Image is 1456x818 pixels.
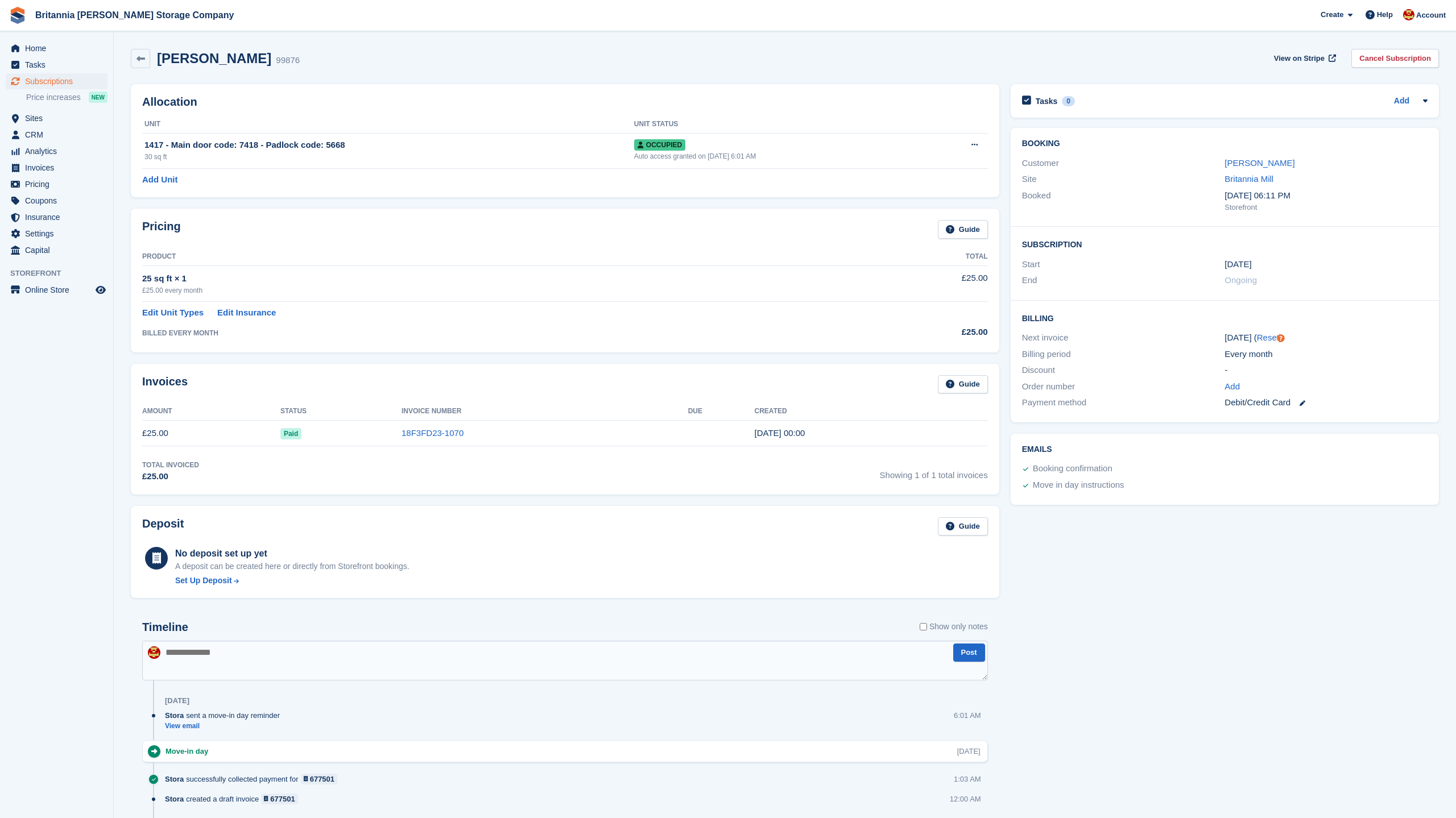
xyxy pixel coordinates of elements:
[634,139,685,151] span: Occupied
[280,402,402,421] th: Status
[938,375,988,394] a: Guide
[26,91,107,103] a: Price increases NEW
[142,402,280,421] th: Amount
[1276,333,1286,343] div: Tooltip anchor
[165,794,304,804] div: created a draft invoice
[6,110,107,126] a: menu
[165,794,184,804] span: Stora
[142,460,199,470] div: Total Invoiced
[142,306,204,319] a: Edit Unit Types
[1022,364,1225,377] div: Discount
[6,209,107,225] a: menu
[165,696,189,705] div: [DATE]
[142,421,280,446] td: £25.00
[25,282,93,298] span: Online Store
[25,73,93,89] span: Subscriptions
[142,95,988,109] h2: Allocation
[1036,96,1058,106] h2: Tasks
[1321,9,1343,20] span: Create
[850,326,988,339] div: £25.00
[142,470,199,483] div: £25.00
[1225,396,1428,409] div: Debit/Credit Card
[1394,95,1409,108] a: Add
[954,774,981,784] div: 1:03 AM
[1225,174,1273,184] a: Britannia Mill
[6,57,107,73] a: menu
[6,127,107,143] a: menu
[850,265,988,301] td: £25.00
[1022,157,1225,170] div: Customer
[9,7,26,24] img: stora-icon-8386f47178a22dfd0bd8f6a31ec36ba5ce8667c1dd55bd0f319d3a0aa187defe.svg
[6,143,107,159] a: menu
[148,646,160,659] img: Einar Agustsson
[402,428,464,438] a: 18F3FD23-1070
[25,242,93,258] span: Capital
[142,248,850,266] th: Product
[1274,53,1325,64] span: View on Stripe
[1225,331,1428,344] div: [DATE] ( )
[157,51,271,66] h2: [PERSON_NAME]
[1033,479,1124,492] div: Move in day instructions
[634,151,930,161] div: Auto access granted on [DATE] 6:01 AM
[850,248,988,266] th: Total
[175,575,409,587] a: Set Up Deposit
[261,794,298,804] a: 677501
[1225,275,1257,285] span: Ongoing
[1022,331,1225,344] div: Next invoice
[142,173,177,186] a: Add Unit
[142,328,850,338] div: BILLED EVERY MONTH
[1269,49,1338,68] a: View on Stripe
[142,285,850,296] div: £25.00 every month
[301,774,338,784] a: 677501
[920,621,988,633] label: Show only notes
[953,643,985,662] button: Post
[25,193,93,209] span: Coupons
[1062,96,1075,106] div: 0
[1022,173,1225,186] div: Site
[310,774,334,784] div: 677501
[1225,202,1428,213] div: Storefront
[938,220,988,239] a: Guide
[25,160,93,176] span: Invoices
[1225,258,1251,271] time: 2025-08-05 23:00:00 UTC
[280,428,301,439] span: Paid
[957,746,981,757] div: [DATE]
[175,547,409,560] div: No deposit set up yet
[880,460,988,483] span: Showing 1 of 1 total invoices
[1022,396,1225,409] div: Payment method
[1225,348,1428,361] div: Every month
[1416,10,1446,21] span: Account
[166,746,214,757] div: Move-in day
[25,127,93,143] span: CRM
[31,6,238,24] a: Britannia [PERSON_NAME] Storage Company
[142,115,634,134] th: Unit
[94,283,107,297] a: Preview store
[142,220,181,239] h2: Pricing
[6,242,107,258] a: menu
[6,193,107,209] a: menu
[6,282,107,298] a: menu
[25,226,93,242] span: Settings
[1022,139,1428,148] h2: Booking
[25,57,93,73] span: Tasks
[25,40,93,56] span: Home
[1033,462,1112,476] div: Booking confirmation
[1225,380,1240,393] a: Add
[6,226,107,242] a: menu
[1022,189,1225,213] div: Booked
[755,428,805,438] time: 2025-08-05 23:00:14 UTC
[402,402,688,421] th: Invoice Number
[276,54,300,67] div: 99876
[175,560,409,572] p: A deposit can be created here or directly from Storefront bookings.
[26,92,81,103] span: Price increases
[1403,9,1414,20] img: Einar Agustsson
[1022,258,1225,271] div: Start
[938,517,988,536] a: Guide
[1257,333,1279,342] a: Reset
[950,794,981,804] div: 12:00 AM
[89,92,107,103] div: NEW
[142,621,188,634] h2: Timeline
[1225,158,1294,168] a: [PERSON_NAME]
[1022,274,1225,287] div: End
[6,160,107,176] a: menu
